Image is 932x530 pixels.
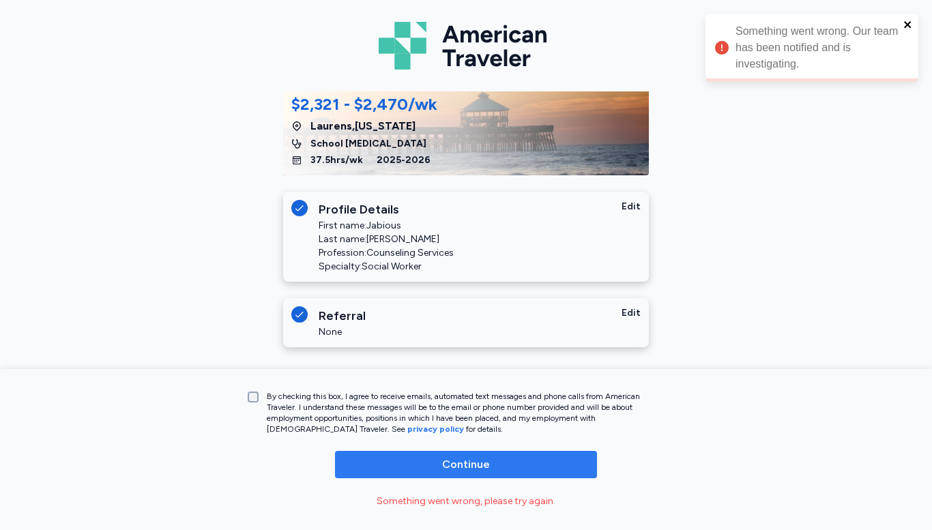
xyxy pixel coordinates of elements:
span: 37.5 hrs/wk [310,153,363,167]
div: None [319,325,342,339]
div: Profession: Counseling Services [319,246,454,260]
a: privacy policy [407,424,464,434]
p: By checking this box, I agree to receive emails, automated text messages and phone calls from Ame... [267,391,662,435]
div: $2,321 - $2,470/wk [291,93,437,115]
span: Laurens , [US_STATE] [310,118,416,134]
span: School [MEDICAL_DATA] [310,137,426,151]
div: Edit [622,200,641,219]
button: close [903,19,913,30]
img: Logo [379,16,553,75]
button: Continue [335,451,597,478]
span: 2025 - 2026 [377,153,431,167]
span: Continue [442,456,490,473]
div: Specialty: Social Worker [319,260,454,274]
div: Referral [319,306,622,325]
div: Edit [622,306,641,325]
div: Profile Details [319,200,622,219]
p: Something went wrong, please try again. [377,495,555,508]
div: Last name: [PERSON_NAME] [319,233,454,246]
div: Something went wrong. Our team has been notified and is investigating. [736,23,899,72]
div: First name: Jabious [319,219,454,233]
